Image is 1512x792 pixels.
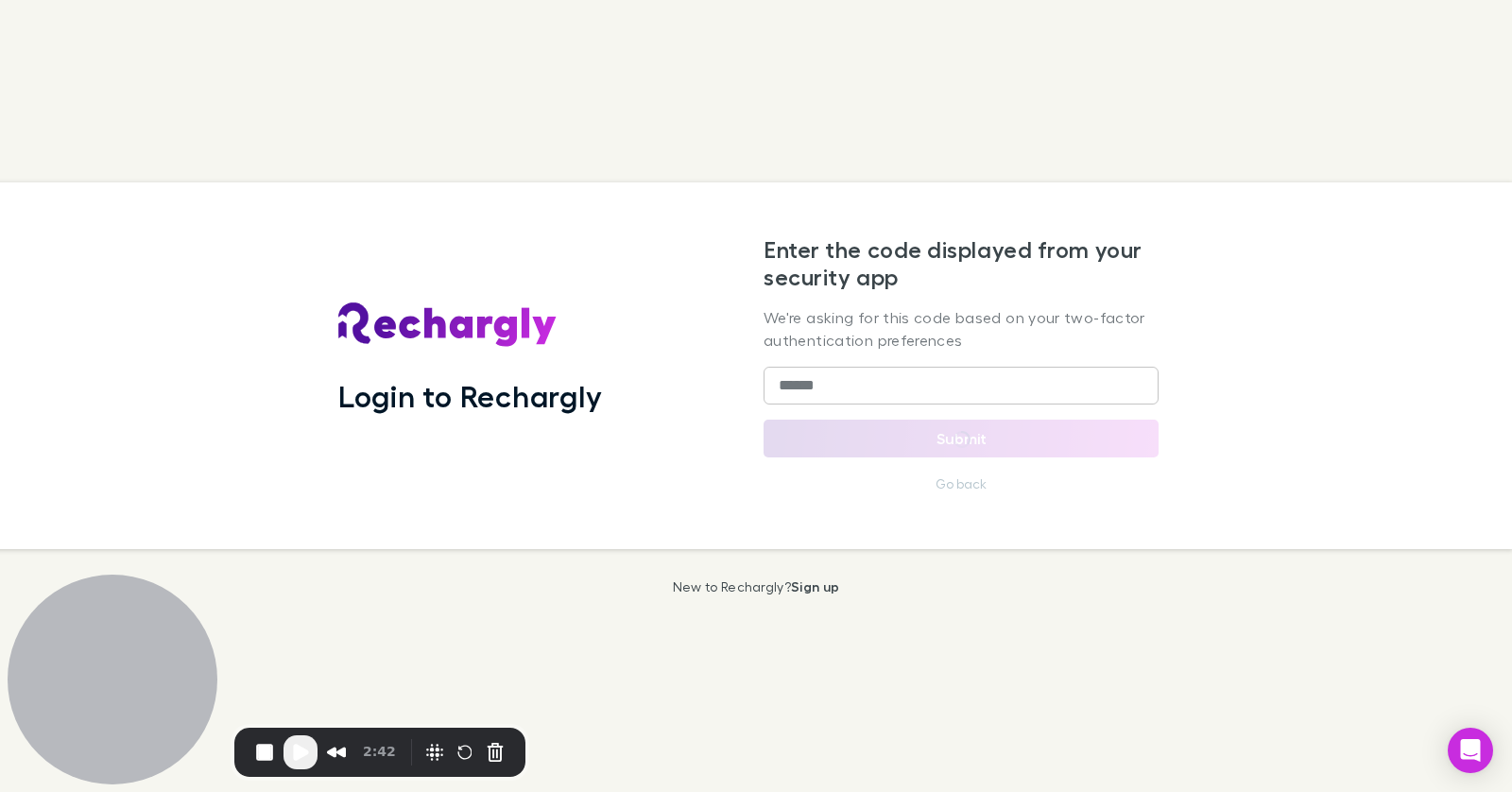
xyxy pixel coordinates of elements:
p: We're asking for this code based on your two-factor authentication preferences [764,306,1159,352]
button: Submit [764,420,1159,457]
img: Rechargly's Logo [338,302,558,348]
button: Go back [924,473,998,495]
div: Open Intercom Messenger [1448,728,1493,773]
h2: Enter the code displayed from your security app [764,236,1159,291]
p: New to Rechargly? [673,579,840,594]
h1: Login to Rechargly [338,378,602,414]
a: Sign up [791,578,839,594]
